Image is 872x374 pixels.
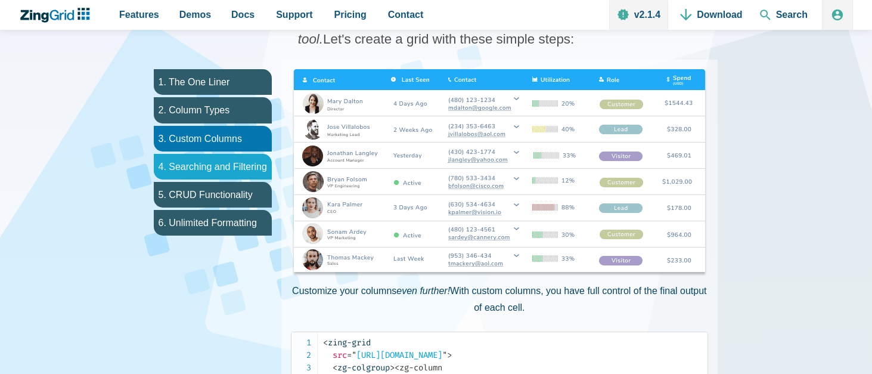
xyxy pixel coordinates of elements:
span: [URL][DOMAIN_NAME] [347,350,447,360]
li: 4. Searching and Filtering [154,154,272,180]
span: Docs [231,7,255,23]
span: Contact [388,7,424,23]
span: Demos [179,7,211,23]
li: 1. The One Liner [154,69,272,95]
span: " [442,350,447,360]
span: Support [276,7,312,23]
li: 5. CRUD Functionality [154,182,272,208]
span: < [333,363,337,373]
a: ZingChart Logo. Click to return to the homepage [19,8,96,23]
span: > [447,350,452,360]
span: even further! [396,286,450,296]
span: Features [119,7,159,23]
span: " [352,350,356,360]
span: zg-colgroup [333,363,390,373]
li: 3. Custom Columns [154,126,272,152]
span: > [390,363,395,373]
span: zing-grid [323,338,371,348]
span: src [333,350,347,360]
span: = [347,350,352,360]
span: < [323,338,328,348]
span: Pricing [334,7,367,23]
h3: Spend time finishing your product rather than learning Let's create a grid with these simple steps: [228,13,645,48]
li: 2. Column Types [154,97,272,123]
p: Customize your columns With custom columns, you have full control of the final output of each cell. [291,283,708,315]
li: 6. Unlimited Formatting [154,210,272,236]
